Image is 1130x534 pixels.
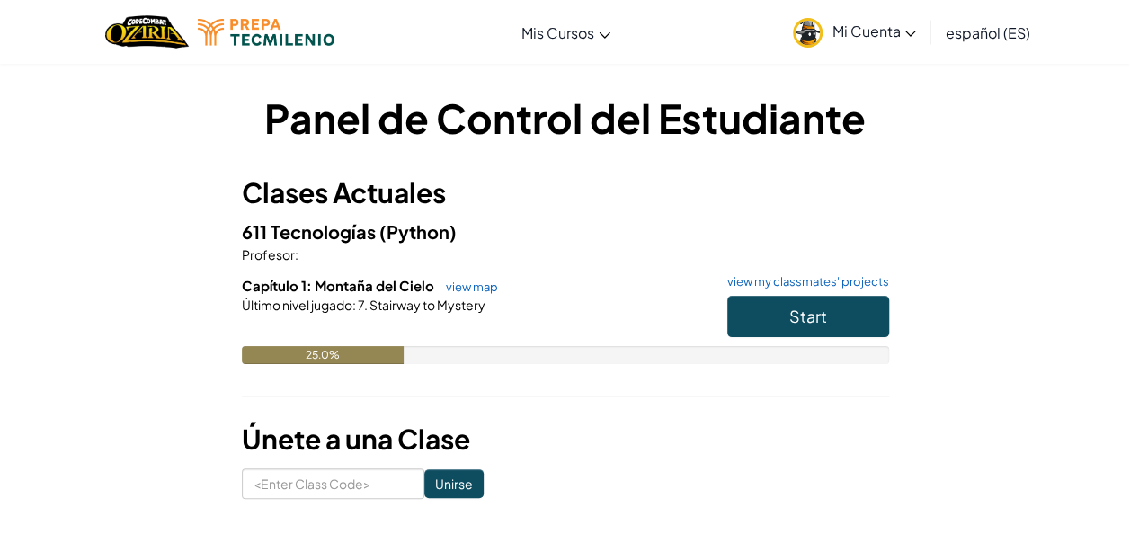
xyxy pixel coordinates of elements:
a: view my classmates' projects [718,276,889,288]
span: : [295,246,298,263]
a: español (ES) [936,8,1038,57]
span: Capítulo 1: Montaña del Cielo [242,277,437,294]
h3: Clases Actuales [242,173,889,213]
a: Ozaria by CodeCombat logo [105,13,189,50]
input: Unirse [424,469,484,498]
span: (Python) [379,220,457,243]
span: Mi Cuenta [832,22,916,40]
a: Mi Cuenta [784,4,925,60]
span: Profesor [242,246,295,263]
a: Mis Cursos [512,8,619,57]
span: Último nivel jugado [242,297,352,313]
span: Start [789,306,827,326]
span: Stairway to Mystery [368,297,485,313]
div: 25.0% [242,346,404,364]
img: Tecmilenio logo [198,19,334,46]
a: view map [437,280,498,294]
span: 611 Tecnologías [242,220,379,243]
img: Home [105,13,189,50]
input: <Enter Class Code> [242,468,424,499]
img: avatar [793,18,823,48]
span: Mis Cursos [521,23,594,42]
span: : [352,297,356,313]
span: 7. [356,297,368,313]
span: español (ES) [945,23,1029,42]
h1: Panel de Control del Estudiante [242,90,889,146]
h3: Únete a una Clase [242,419,889,459]
button: Start [727,296,889,337]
